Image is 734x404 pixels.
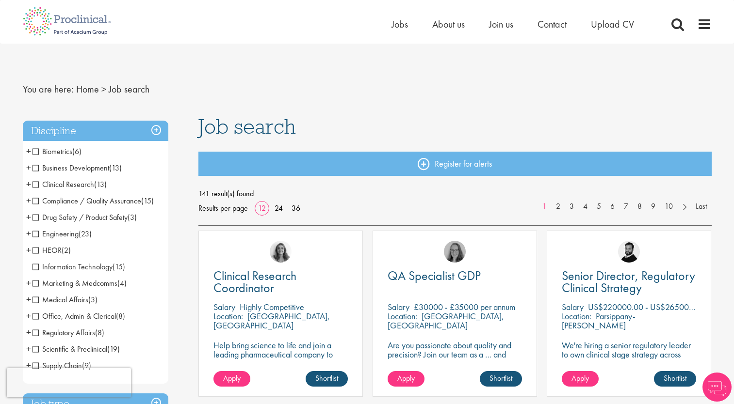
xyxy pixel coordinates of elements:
[26,160,31,175] span: +
[33,278,127,288] span: Marketing & Medcomms
[223,373,241,383] span: Apply
[23,121,168,141] h3: Discipline
[33,344,120,354] span: Scientific & Preclinical
[619,201,633,212] a: 7
[33,311,116,321] span: Office, Admin & Clerical
[444,241,466,263] img: Ingrid Aymes
[562,267,695,296] span: Senior Director, Regulatory Clinical Strategy
[33,262,113,272] span: Information Technology
[33,163,122,173] span: Business Development
[33,179,94,189] span: Clinical Research
[605,201,620,212] a: 6
[414,301,515,312] p: £30000 - £35000 per annum
[26,292,31,307] span: +
[562,341,696,368] p: We're hiring a senior regulatory leader to own clinical stage strategy across multiple programs.
[702,373,732,402] img: Chatbot
[691,201,712,212] a: Last
[79,229,92,239] span: (23)
[26,243,31,257] span: +
[33,311,125,321] span: Office, Admin & Clerical
[591,18,634,31] a: Upload CV
[213,341,348,387] p: Help bring science to life and join a leading pharmaceutical company to play a key role in delive...
[141,196,154,206] span: (15)
[33,212,137,222] span: Drug Safety / Product Safety
[76,83,99,95] a: breadcrumb link
[95,327,104,338] span: (8)
[62,245,71,255] span: (2)
[271,203,286,213] a: 24
[618,241,640,263] img: Nick Walker
[33,245,62,255] span: HEOR
[388,311,504,331] p: [GEOGRAPHIC_DATA], [GEOGRAPHIC_DATA]
[26,325,31,340] span: +
[489,18,513,31] span: Join us
[26,309,31,323] span: +
[33,245,71,255] span: HEOR
[213,311,330,331] p: [GEOGRAPHIC_DATA], [GEOGRAPHIC_DATA]
[33,163,109,173] span: Business Development
[480,371,522,387] a: Shortlist
[388,341,522,377] p: Are you passionate about quality and precision? Join our team as a … and help ensure top-tier sta...
[117,278,127,288] span: (4)
[633,201,647,212] a: 8
[538,201,552,212] a: 1
[26,144,31,158] span: +
[72,146,82,156] span: (6)
[578,201,592,212] a: 4
[538,18,567,31] a: Contact
[33,179,107,189] span: Clinical Research
[432,18,465,31] a: About us
[107,344,120,354] span: (19)
[213,270,348,294] a: Clinical Research Coordinator
[33,229,79,239] span: Engineering
[88,295,98,305] span: (3)
[562,311,591,322] span: Location:
[270,241,292,263] img: Jackie Cerchio
[33,295,88,305] span: Medical Affairs
[654,371,696,387] a: Shortlist
[33,212,128,222] span: Drug Safety / Product Safety
[397,373,415,383] span: Apply
[26,226,31,241] span: +
[33,146,72,156] span: Biometrics
[113,262,125,272] span: (15)
[562,270,696,294] a: Senior Director, Regulatory Clinical Strategy
[391,18,408,31] a: Jobs
[7,368,131,397] iframe: reCAPTCHA
[26,177,31,191] span: +
[288,203,304,213] a: 36
[213,311,243,322] span: Location:
[388,301,409,312] span: Salary
[388,371,424,387] a: Apply
[660,201,678,212] a: 10
[388,267,481,284] span: QA Specialist GDP
[109,83,149,95] span: Job search
[213,371,250,387] a: Apply
[33,295,98,305] span: Medical Affairs
[33,344,107,354] span: Scientific & Preclinical
[198,152,712,176] a: Register for alerts
[198,186,712,201] span: 141 result(s) found
[198,113,296,140] span: Job search
[116,311,125,321] span: (8)
[213,301,235,312] span: Salary
[562,371,599,387] a: Apply
[33,327,95,338] span: Regulatory Affairs
[571,373,589,383] span: Apply
[26,342,31,356] span: +
[23,83,74,95] span: You are here:
[562,301,584,312] span: Salary
[33,360,82,371] span: Supply Chain
[198,201,248,216] span: Results per page
[33,360,91,371] span: Supply Chain
[26,276,31,290] span: +
[33,196,141,206] span: Compliance / Quality Assurance
[562,311,644,349] p: Parsippany-[PERSON_NAME][GEOGRAPHIC_DATA], [GEOGRAPHIC_DATA]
